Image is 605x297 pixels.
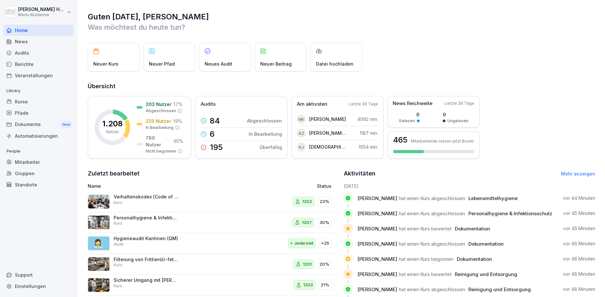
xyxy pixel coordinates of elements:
div: Dokumente [3,119,74,131]
p: Verhaltenskodex (Code of Conduct) Menü 2000 [114,194,178,200]
p: Kurs [114,262,122,268]
span: hat einen Kurs abgeschlossen [399,210,465,217]
p: Letzte 30 Tage [349,101,378,107]
p: Audits [201,101,216,108]
span: [PERSON_NAME] [357,195,397,201]
a: Automatisierungen [3,130,74,142]
h2: Aktivitäten [344,169,375,178]
a: Audits [3,47,74,58]
p: 19 % [173,118,182,124]
p: [PERSON_NAME] Zsarta [309,130,346,136]
h1: Guten [DATE], [PERSON_NAME] [88,12,595,22]
span: hat einen Kurs bewertet [399,226,452,232]
p: Personalhygiene & Infektionsschutz [114,215,178,221]
span: Dokumentation [455,226,490,232]
span: [PERSON_NAME] [357,241,397,247]
p: Ungelesen [447,118,468,124]
span: [PERSON_NAME] [357,226,397,232]
p: Hygieneaudit Kantinen (QM) [114,236,178,241]
a: Home [3,25,74,36]
p: 195 [210,143,223,151]
p: 1187 min. [360,130,378,136]
img: tq1iwfpjw7gb8q143pboqzza.png [88,215,110,229]
p: In Bearbeitung [146,125,174,131]
p: Menü Akademie [18,13,65,17]
p: Kurs [114,283,122,289]
p: 0 [399,111,420,118]
p: 780 Nutzer [146,134,172,148]
p: 1207 [302,219,312,226]
p: Jederzeit [294,240,313,247]
span: hat einen Kurs abgeschlossen [399,241,465,247]
p: Sicherer Umgang mit [PERSON_NAME] [114,277,178,283]
p: People [3,146,74,156]
img: hh3kvobgi93e94d22i1c6810.png [88,195,110,209]
p: 203 Nutzer [146,101,172,108]
span: [PERSON_NAME] [357,286,397,292]
span: hat einen Kurs abgeschlossen [399,286,465,292]
a: Einstellungen [3,281,74,292]
p: Letzte 30 Tage [445,101,474,106]
a: Verhaltenskodex (Code of Conduct) Menü 2000Kurs120223% [88,191,339,212]
p: 1202 [303,282,313,288]
a: Sicherer Umgang mit [PERSON_NAME]Kurs120221% [88,275,339,296]
p: 21% [321,282,329,288]
p: Status [317,183,331,189]
span: hat einen Kurs begonnen [399,256,454,262]
span: Reinigung und Entsorgung [455,271,517,277]
p: 17 % [174,101,183,108]
h3: 465 [393,136,408,144]
a: Mehr anzeigen [561,171,595,176]
h6: [DATE] [344,183,595,189]
p: Was möchtest du heute tun? [88,22,595,32]
a: 👩‍🔬Hygieneaudit Kantinen (QM)AuditJederzeit+25 [88,233,339,254]
p: Überfällig [260,144,282,151]
p: 23% [320,198,329,205]
p: Mitarbeitende nutzen jetzt Bounti [411,139,474,143]
p: [DEMOGRAPHIC_DATA][PERSON_NAME] [309,143,346,150]
p: Filterung von Frittieröl/-fett - STANDARD ohne Vito [114,257,178,262]
p: Audit [114,241,124,247]
p: Neuer Pfad [149,60,175,67]
span: [PERSON_NAME] [357,271,397,277]
p: 225 Nutzer [146,118,171,124]
p: Nicht begonnen [146,148,176,154]
p: [PERSON_NAME] Hemken [18,7,65,12]
a: Pfade [3,107,74,119]
a: Veranstaltungen [3,70,74,81]
p: Abgeschlossen [146,108,176,114]
span: [PERSON_NAME] [357,210,397,217]
p: vor 45 Minuten [563,210,595,217]
p: +25 [321,240,329,247]
p: Kurs [114,220,122,226]
p: 0 [443,111,468,118]
p: 84 [210,117,220,125]
p: 1201 [303,261,312,268]
a: DokumenteNew [3,119,74,131]
a: Kurse [3,96,74,107]
div: NK [297,115,306,124]
p: Neuer Beitrag [260,60,292,67]
div: News [3,36,74,47]
div: Standorte [3,179,74,190]
a: Mitarbeiter [3,156,74,168]
p: In Bearbeitung [249,131,282,137]
p: Neuer Kurs [93,60,118,67]
p: vor 48 Minuten [563,256,595,262]
p: 4092 min. [357,116,378,122]
p: vor 45 Minuten [563,225,595,232]
img: oyzz4yrw5r2vs0n5ee8wihvj.png [88,278,110,292]
h2: Zuletzt bearbeitet [88,169,339,178]
div: KJ [297,143,306,152]
span: hat einen Kurs abgeschlossen [399,195,465,201]
a: Berichte [3,58,74,70]
p: 1.208 [102,120,123,128]
a: Gruppen [3,168,74,179]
